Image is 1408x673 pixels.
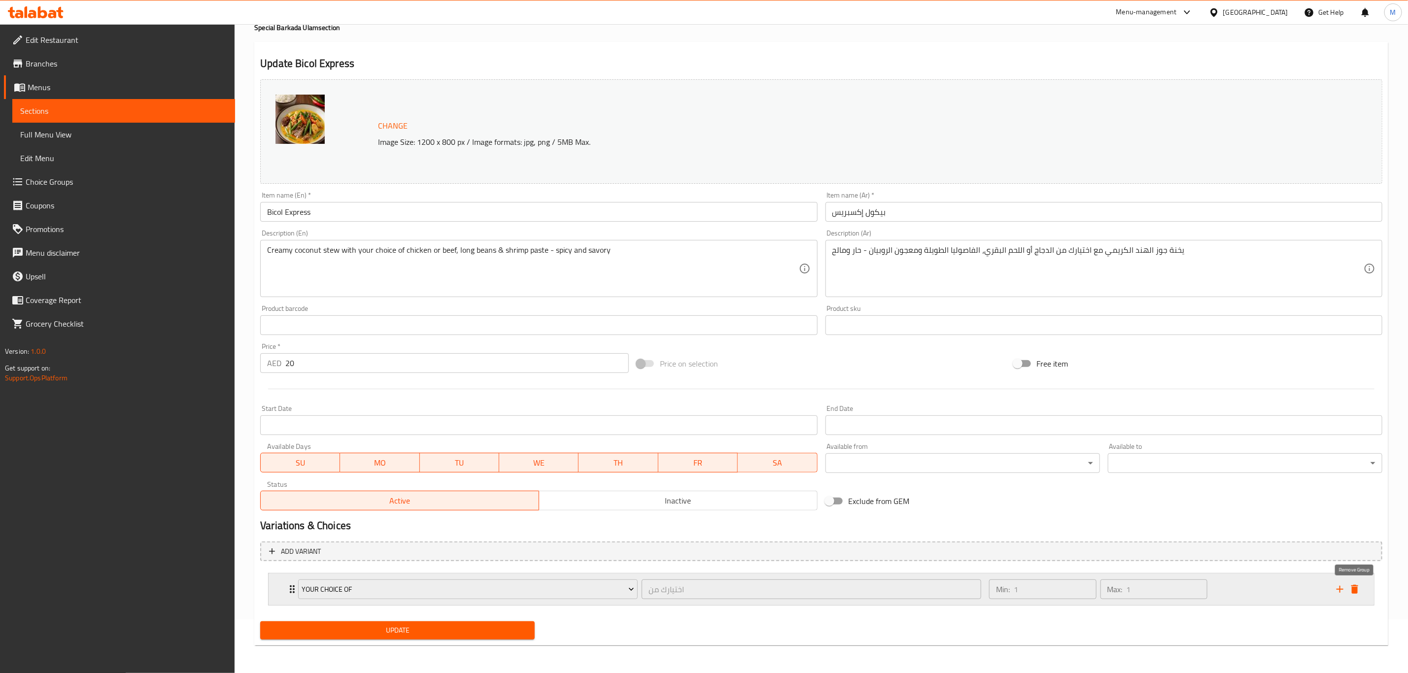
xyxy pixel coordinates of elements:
textarea: Creamy coconut stew with your choice of chicken or beef, long beans & shrimp paste - spicy and sa... [267,245,798,292]
a: Coupons [4,194,235,217]
button: Add variant [260,541,1382,562]
span: Exclude from GEM [849,495,910,507]
a: Full Menu View [12,123,235,146]
span: Choice Groups [26,176,227,188]
input: Please enter product sku [825,315,1382,335]
span: Menus [28,81,227,93]
span: M [1390,7,1396,18]
h2: Update Bicol Express [260,56,1382,71]
button: Inactive [539,491,818,510]
a: Promotions [4,217,235,241]
span: Sections [20,105,227,117]
button: add [1333,582,1347,597]
p: Image Size: 1200 x 800 px / Image formats: jpg, png / 5MB Max. [374,136,1193,148]
h4: Special Barkada Ulam section [254,23,1388,33]
div: ​ [825,453,1100,473]
span: MO [344,456,415,470]
span: Get support on: [5,362,50,374]
span: Promotions [26,223,227,235]
span: Full Menu View [20,129,227,140]
button: Change [374,116,412,136]
span: SU [265,456,336,470]
span: Active [265,494,535,508]
button: SU [260,453,340,472]
span: Edit Restaurant [26,34,227,46]
span: Edit Menu [20,152,227,164]
button: TU [420,453,499,472]
span: 1.0.0 [31,345,46,358]
span: Version: [5,345,29,358]
button: TH [579,453,658,472]
input: Enter name Ar [825,202,1382,222]
span: Branches [26,58,227,69]
a: Coverage Report [4,288,235,312]
span: Add variant [281,545,321,558]
span: Upsell [26,270,227,282]
span: FR [662,456,734,470]
p: Min: [996,583,1010,595]
textarea: يخنة جوز الهند الكريمي مع اختيارك من الدجاج أو اللحم البقري، الفاصوليا الطويلة ومعجون الروبيان - ... [832,245,1364,292]
img: Bicol_Express638901725099607510.jpg [275,95,325,144]
button: FR [658,453,738,472]
div: Expand [269,573,1374,605]
button: Your Choice Of [298,579,638,599]
span: Menu disclaimer [26,247,227,259]
button: Update [260,621,535,639]
button: MO [340,453,419,472]
span: SA [742,456,813,470]
span: Change [378,119,408,133]
span: WE [503,456,575,470]
div: Menu-management [1116,6,1177,18]
span: Price on selection [660,358,718,370]
button: delete [1347,582,1362,597]
button: WE [499,453,579,472]
li: Expand [260,569,1382,609]
a: Support.OpsPlatform [5,371,68,384]
span: Free item [1037,358,1068,370]
h2: Variations & Choices [260,518,1382,533]
a: Menu disclaimer [4,241,235,265]
a: Branches [4,52,235,75]
input: Enter name En [260,202,817,222]
input: Please enter product barcode [260,315,817,335]
a: Grocery Checklist [4,312,235,336]
div: [GEOGRAPHIC_DATA] [1223,7,1288,18]
a: Upsell [4,265,235,288]
a: Choice Groups [4,170,235,194]
span: Coupons [26,200,227,211]
span: Inactive [543,494,814,508]
a: Edit Menu [12,146,235,170]
div: ​ [1108,453,1382,473]
p: AED [267,357,281,369]
a: Edit Restaurant [4,28,235,52]
a: Sections [12,99,235,123]
span: TU [424,456,495,470]
span: Coverage Report [26,294,227,306]
span: Update [268,624,527,637]
span: Your Choice Of [302,583,634,596]
button: SA [738,453,817,472]
button: Active [260,491,539,510]
input: Please enter price [285,353,629,373]
span: TH [583,456,654,470]
span: Grocery Checklist [26,318,227,330]
a: Menus [4,75,235,99]
p: Max: [1107,583,1123,595]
